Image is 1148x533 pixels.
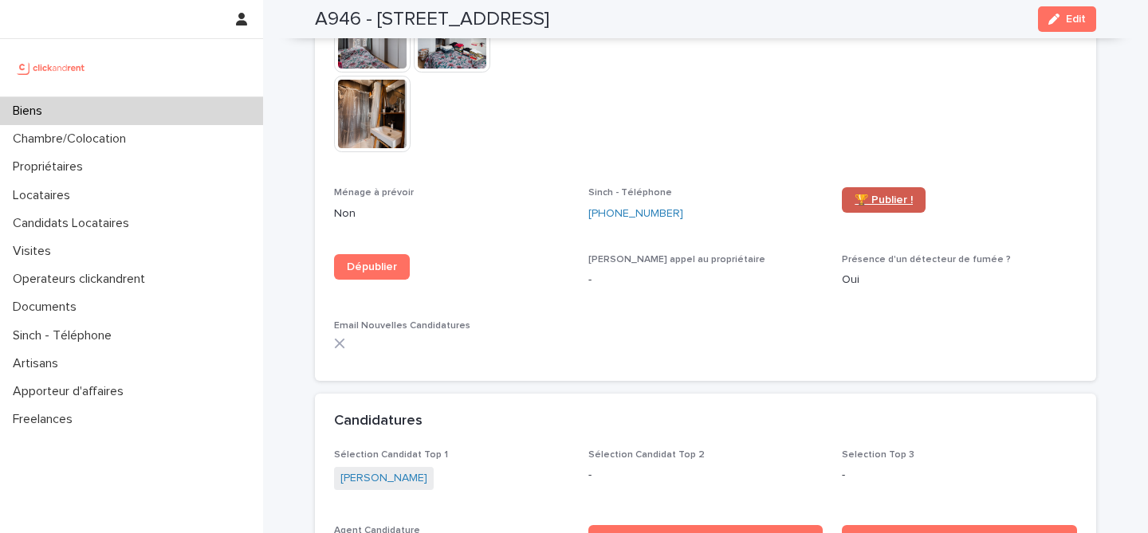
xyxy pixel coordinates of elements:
[334,254,410,280] a: Dépublier
[334,321,470,331] span: Email Nouvelles Candidatures
[340,470,427,487] a: [PERSON_NAME]
[842,272,1077,288] p: Oui
[588,450,705,460] span: Sélection Candidat Top 2
[588,272,824,288] p: -
[347,261,397,272] span: Dépublier
[588,208,683,219] ringoverc2c-number-84e06f14122c: [PHONE_NUMBER]
[588,467,824,484] p: -
[588,255,765,265] span: [PERSON_NAME] appel au propriétaire
[334,413,423,430] h2: Candidatures
[6,216,142,231] p: Candidats Locataires
[588,208,683,219] ringoverc2c-84e06f14122c: Call with Ringover
[6,300,89,315] p: Documents
[842,467,1077,484] p: -
[6,328,124,343] p: Sinch - Téléphone
[588,188,672,198] span: Sinch - Téléphone
[334,188,414,198] span: Ménage à prévoir
[6,356,71,371] p: Artisans
[1066,14,1086,25] span: Edit
[13,52,90,84] img: UCB0brd3T0yccxBKYDjQ
[842,255,1011,265] span: Présence d'un détecteur de fumée ?
[6,131,139,147] p: Chambre/Colocation
[842,187,926,213] a: 🏆 Publier !
[1038,6,1096,32] button: Edit
[842,450,914,460] span: Selection Top 3
[855,194,913,206] span: 🏆 Publier !
[6,384,136,399] p: Apporteur d'affaires
[6,104,55,119] p: Biens
[6,412,85,427] p: Freelances
[6,272,158,287] p: Operateurs clickandrent
[334,206,569,222] p: Non
[588,206,683,222] a: [PHONE_NUMBER]
[6,159,96,174] p: Propriétaires
[6,244,64,259] p: Visites
[334,450,448,460] span: Sélection Candidat Top 1
[6,188,83,203] p: Locataires
[315,8,549,31] h2: A946 - [STREET_ADDRESS]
